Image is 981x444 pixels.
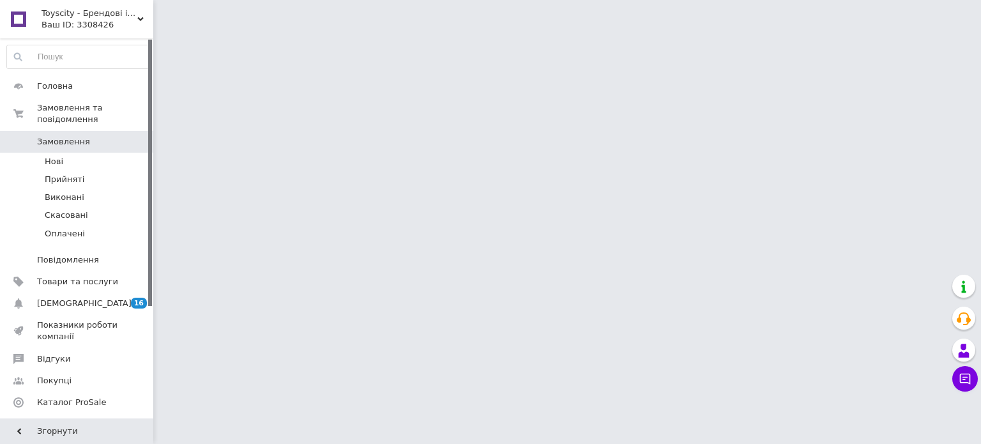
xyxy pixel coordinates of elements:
[131,298,147,309] span: 16
[37,80,73,92] span: Головна
[7,45,150,68] input: Пошук
[45,192,84,203] span: Виконані
[37,102,153,125] span: Замовлення та повідомлення
[45,174,84,185] span: Прийняті
[37,276,118,287] span: Товари та послуги
[952,366,978,392] button: Чат з покупцем
[45,228,85,240] span: Оплачені
[45,210,88,221] span: Скасовані
[45,156,63,167] span: Нові
[37,375,72,387] span: Покупці
[42,8,137,19] span: Toyscity - Брендові іграшки
[37,319,118,342] span: Показники роботи компанії
[37,353,70,365] span: Відгуки
[37,254,99,266] span: Повідомлення
[37,136,90,148] span: Замовлення
[37,397,106,408] span: Каталог ProSale
[37,298,132,309] span: [DEMOGRAPHIC_DATA]
[42,19,153,31] div: Ваш ID: 3308426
